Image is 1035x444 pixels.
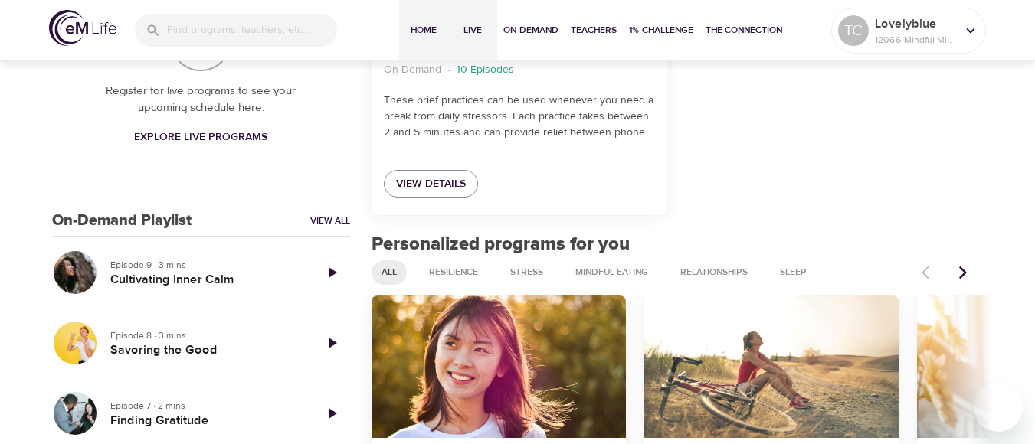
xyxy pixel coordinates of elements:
button: Finding Gratitude [52,390,98,436]
nav: breadcrumb [384,60,654,80]
a: Play Episode [313,395,350,432]
span: Home [405,22,442,38]
h5: Savoring the Good [110,342,301,358]
button: Getting Active [644,295,899,439]
span: Explore Live Programs [134,128,267,147]
button: 7 Days of Emotional Intelligence [372,295,626,439]
img: logo [49,10,116,46]
p: 10 Episodes [457,62,514,78]
li: · [447,60,450,80]
h2: Personalized programs for you [372,233,981,256]
p: Register for live programs to see your upcoming schedule here. [83,83,319,117]
span: Relationships [671,266,757,279]
a: Play Episode [313,325,350,361]
h5: Cultivating Inner Calm [110,272,301,288]
span: The Connection [706,22,782,38]
span: All [372,266,406,279]
span: View Details [396,175,466,194]
div: Resilience [419,260,488,285]
button: Next items [946,256,980,289]
span: On-Demand [503,22,558,38]
p: 12066 Mindful Minutes [875,33,956,47]
span: Sleep [771,266,816,279]
button: Savoring the Good [52,320,98,366]
span: Stress [501,266,552,279]
p: Episode 8 · 3 mins [110,328,301,342]
div: Relationships [670,260,758,285]
div: TC [838,15,869,46]
p: On-Demand [384,62,441,78]
div: All [372,260,407,285]
h3: On-Demand Playlist [52,212,192,230]
a: Explore Live Programs [128,123,273,152]
div: Sleep [770,260,817,285]
p: Episode 9 · 3 mins [110,258,301,272]
input: Find programs, teachers, etc... [167,14,337,47]
h5: Finding Gratitude [110,413,301,429]
div: Mindful Eating [565,260,658,285]
p: Lovelyblue [875,15,956,33]
p: These brief practices can be used whenever you need a break from daily stressors. Each practice t... [384,93,654,141]
a: View Details [384,170,478,198]
a: Play Episode [313,254,350,291]
span: Resilience [420,266,487,279]
button: Cultivating Inner Calm [52,250,98,295]
span: Live [454,22,491,38]
iframe: Button to launch messaging window [974,383,1023,432]
div: Stress [500,260,553,285]
a: View All [310,214,350,227]
span: Mindful Eating [566,266,657,279]
p: Episode 7 · 2 mins [110,399,301,413]
span: Teachers [571,22,617,38]
span: 1% Challenge [629,22,693,38]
